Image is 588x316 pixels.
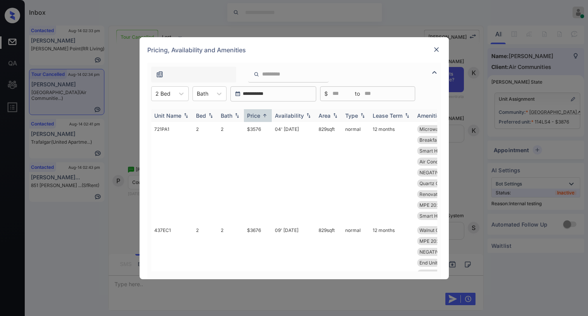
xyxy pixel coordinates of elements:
[419,238,460,244] span: MPE 2025 Fitnes...
[419,191,457,197] span: Renovated Inter...
[319,112,331,119] div: Area
[419,249,462,255] span: NEGATIVE Bedroo...
[403,113,411,118] img: sorting
[182,113,190,118] img: sorting
[305,113,312,118] img: sorting
[345,112,358,119] div: Type
[419,180,456,186] span: Quartz Counters
[419,202,460,208] span: MPE 2023 Pool F...
[154,112,181,119] div: Unit Name
[221,112,232,119] div: Bath
[419,159,452,165] span: Air Conditioner
[315,122,342,223] td: 829 sqft
[430,68,439,77] img: icon-zuma
[373,112,402,119] div: Lease Term
[419,126,444,132] span: Microwave
[275,112,304,119] div: Availability
[156,70,164,78] img: icon-zuma
[254,71,259,78] img: icon-zuma
[359,113,366,118] img: sorting
[331,113,339,118] img: sorting
[417,112,443,119] div: Amenities
[233,113,241,118] img: sorting
[419,137,457,143] span: Breakfast Bar/n...
[207,113,215,118] img: sorting
[218,122,244,223] td: 2
[419,170,462,175] span: NEGATIVE Bedroo...
[419,213,462,219] span: Smart Home Ther...
[193,122,218,223] td: 2
[433,46,440,53] img: close
[355,89,360,98] span: to
[244,122,272,223] td: $3576
[419,271,452,276] span: Kitchen Pantry
[419,260,438,266] span: End Unit
[370,122,414,223] td: 12 months
[247,112,260,119] div: Price
[324,89,328,98] span: $
[196,112,206,119] div: Bed
[419,148,462,154] span: Smart Home Door...
[342,122,370,223] td: normal
[419,227,458,233] span: Walnut Cabinetr...
[151,122,193,223] td: 721PA1
[140,37,449,63] div: Pricing, Availability and Amenities
[261,113,269,118] img: sorting
[272,122,315,223] td: 04' [DATE]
